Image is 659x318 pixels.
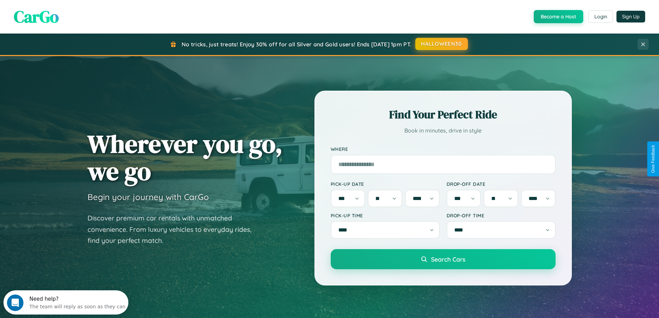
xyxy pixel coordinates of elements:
[3,3,129,22] div: Open Intercom Messenger
[331,249,556,269] button: Search Cars
[534,10,583,23] button: Become a Host
[616,11,645,22] button: Sign Up
[88,212,260,246] p: Discover premium car rentals with unmatched convenience. From luxury vehicles to everyday rides, ...
[431,255,465,263] span: Search Cars
[331,126,556,136] p: Book in minutes, drive in style
[7,294,24,311] iframe: Intercom live chat
[415,38,468,50] button: HALLOWEEN30
[3,290,128,315] iframe: Intercom live chat discovery launcher
[651,145,656,173] div: Give Feedback
[588,10,613,23] button: Login
[331,181,440,187] label: Pick-up Date
[26,11,122,19] div: The team will reply as soon as they can
[88,192,209,202] h3: Begin your journey with CarGo
[331,212,440,218] label: Pick-up Time
[26,6,122,11] div: Need help?
[331,107,556,122] h2: Find Your Perfect Ride
[14,5,59,28] span: CarGo
[182,41,411,48] span: No tricks, just treats! Enjoy 30% off for all Silver and Gold users! Ends [DATE] 1pm PT.
[331,146,556,152] label: Where
[447,212,556,218] label: Drop-off Time
[447,181,556,187] label: Drop-off Date
[88,130,283,185] h1: Wherever you go, we go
